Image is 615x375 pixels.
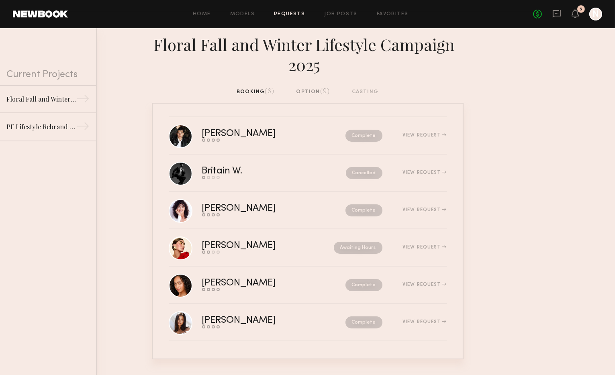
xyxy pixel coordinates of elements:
[377,12,409,17] a: Favorites
[346,167,382,179] nb-request-status: Cancelled
[76,120,90,136] div: →
[6,94,76,104] div: Floral Fall and Winter Lifestyle Campaign 2025
[403,282,446,287] div: View Request
[230,12,255,17] a: Models
[202,279,311,288] div: [PERSON_NAME]
[169,117,447,155] a: [PERSON_NAME]CompleteView Request
[202,167,294,176] div: Britain W.
[76,92,90,108] div: →
[169,155,447,192] a: Britain W.CancelledView Request
[274,12,305,17] a: Requests
[6,122,76,132] div: PF Lifestyle Rebrand SS25
[345,316,382,328] nb-request-status: Complete
[152,35,464,75] div: Floral Fall and Winter Lifestyle Campaign 2025
[403,133,446,138] div: View Request
[403,245,446,250] div: View Request
[169,192,447,229] a: [PERSON_NAME]CompleteView Request
[169,229,447,267] a: [PERSON_NAME]Awaiting HoursView Request
[202,204,311,213] div: [PERSON_NAME]
[403,170,446,175] div: View Request
[580,7,582,12] div: 5
[403,320,446,324] div: View Request
[403,208,446,212] div: View Request
[202,316,311,325] div: [PERSON_NAME]
[345,279,382,291] nb-request-status: Complete
[296,88,330,96] div: option
[345,204,382,216] nb-request-status: Complete
[334,242,382,254] nb-request-status: Awaiting Hours
[193,12,211,17] a: Home
[202,241,305,251] div: [PERSON_NAME]
[345,130,382,142] nb-request-status: Complete
[589,8,602,20] a: N
[202,129,311,139] div: [PERSON_NAME]
[324,12,358,17] a: Job Posts
[320,88,330,95] span: (9)
[169,267,447,304] a: [PERSON_NAME]CompleteView Request
[169,304,447,341] a: [PERSON_NAME]CompleteView Request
